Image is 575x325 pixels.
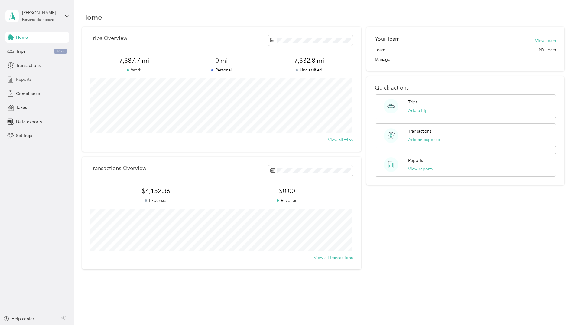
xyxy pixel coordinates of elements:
[16,62,41,69] span: Transactions
[90,197,222,204] p: Expenses
[16,34,28,41] span: Home
[90,67,178,73] p: Work
[539,47,556,53] span: NY Team
[16,133,32,139] span: Settings
[375,47,385,53] span: Team
[408,128,431,134] p: Transactions
[16,48,25,54] span: Trips
[408,107,428,114] button: Add a trip
[408,166,433,172] button: View reports
[408,157,423,164] p: Reports
[178,56,265,65] span: 0 mi
[314,254,353,261] button: View all transactions
[535,38,556,44] button: View Team
[178,67,265,73] p: Personal
[22,10,60,16] div: [PERSON_NAME]
[222,187,353,195] span: $0.00
[328,137,353,143] button: View all trips
[90,56,178,65] span: 7,387.7 mi
[16,90,40,97] span: Compliance
[16,104,27,111] span: Taxes
[54,49,67,54] span: 1672
[16,119,42,125] span: Data exports
[90,35,127,41] p: Trips Overview
[3,316,34,322] button: Help center
[265,56,353,65] span: 7,332.8 mi
[265,67,353,73] p: Unclassified
[408,136,440,143] button: Add an expense
[90,165,146,172] p: Transactions Overview
[222,197,353,204] p: Revenue
[375,35,400,43] h2: Your Team
[375,56,392,63] span: Manager
[555,56,556,63] span: -
[90,187,222,195] span: $4,152.36
[22,18,54,22] div: Personal dashboard
[408,99,417,105] p: Trips
[82,14,102,20] h1: Home
[375,85,556,91] p: Quick actions
[16,76,31,83] span: Reports
[541,291,575,325] iframe: Everlance-gr Chat Button Frame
